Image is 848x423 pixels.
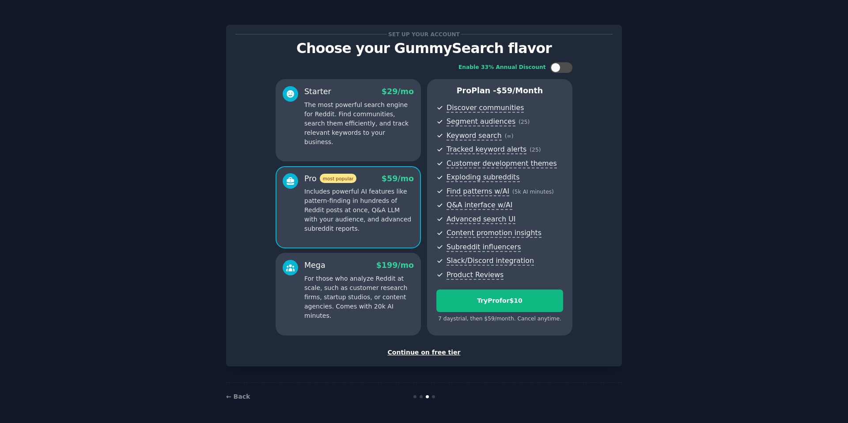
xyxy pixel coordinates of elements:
[304,260,326,271] div: Mega
[447,256,534,266] span: Slack/Discord integration
[304,100,414,147] p: The most powerful search engine for Reddit. Find communities, search them efficiently, and track ...
[512,189,554,195] span: ( 5k AI minutes )
[447,201,512,210] span: Q&A interface w/AI
[304,173,356,184] div: Pro
[447,145,526,154] span: Tracked keyword alerts
[505,133,514,139] span: ( ∞ )
[320,174,357,183] span: most popular
[436,85,563,96] p: Pro Plan -
[496,86,543,95] span: $ 59 /month
[447,159,557,168] span: Customer development themes
[235,41,613,56] p: Choose your GummySearch flavor
[447,187,509,196] span: Find patterns w/AI
[447,117,515,126] span: Segment audiences
[304,86,331,97] div: Starter
[447,271,503,280] span: Product Reviews
[436,290,563,312] button: TryProfor$10
[235,348,613,357] div: Continue on free tier
[304,187,414,233] p: Includes powerful AI features like pattern-finding in hundreds of Reddit posts at once, Q&A LLM w...
[530,147,541,153] span: ( 25 )
[447,173,519,182] span: Exploding subreddits
[447,131,502,141] span: Keyword search
[376,261,414,270] span: $ 199 /mo
[458,64,546,72] div: Enable 33% Annual Discount
[447,215,515,224] span: Advanced search UI
[447,229,541,238] span: Content promotion insights
[436,315,563,323] div: 7 days trial, then $ 59 /month . Cancel anytime.
[447,103,524,113] span: Discover communities
[519,119,530,125] span: ( 25 )
[387,30,462,39] span: Set up your account
[226,393,250,400] a: ← Back
[447,243,521,252] span: Subreddit influencers
[382,174,414,183] span: $ 59 /mo
[304,274,414,320] p: For those who analyze Reddit at scale, such as customer research firms, startup studios, or conte...
[382,87,414,96] span: $ 29 /mo
[437,296,563,305] div: Try Pro for $10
